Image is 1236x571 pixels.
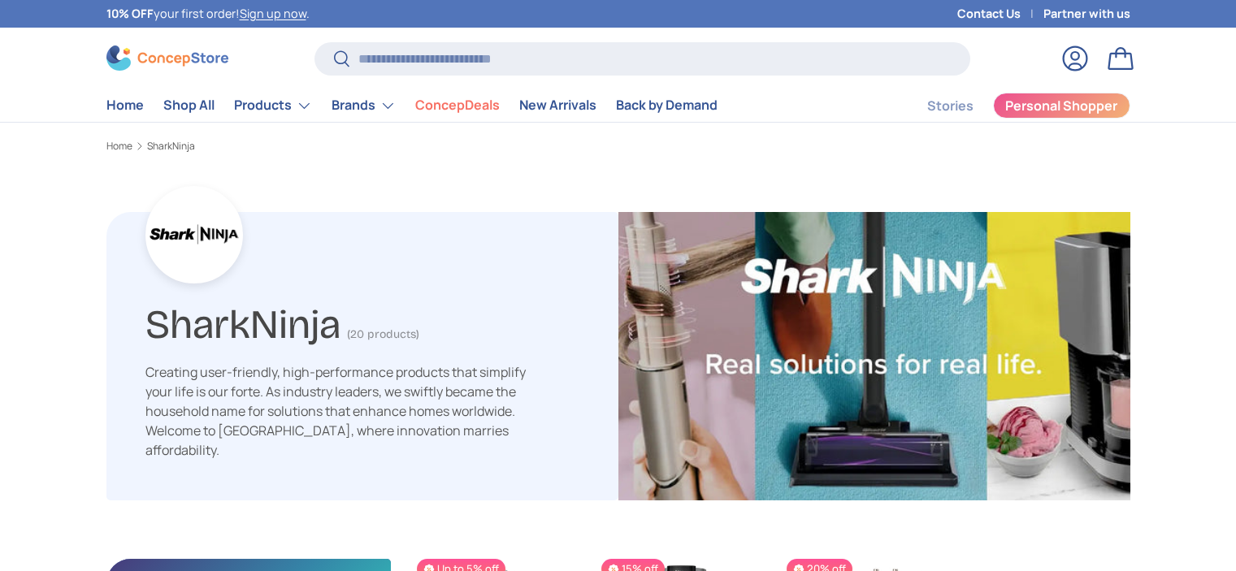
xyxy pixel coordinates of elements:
[106,139,1130,154] nav: Breadcrumbs
[240,6,306,21] a: Sign up now
[993,93,1130,119] a: Personal Shopper
[145,362,527,460] div: Creating user-friendly, high-performance products that simplify your life is our forte. As indust...
[106,89,144,121] a: Home
[519,89,596,121] a: New Arrivals
[106,89,718,122] nav: Primary
[1043,5,1130,23] a: Partner with us
[106,141,132,151] a: Home
[957,5,1043,23] a: Contact Us
[234,89,312,122] a: Products
[147,141,195,151] a: SharkNinja
[332,89,396,122] a: Brands
[616,89,718,121] a: Back by Demand
[322,89,405,122] summary: Brands
[618,212,1130,501] img: SharkNinja
[224,89,322,122] summary: Products
[106,6,154,21] strong: 10% OFF
[347,327,419,341] span: (20 products)
[163,89,215,121] a: Shop All
[145,294,340,348] h1: SharkNinja
[106,5,310,23] p: your first order! .
[106,45,228,71] img: ConcepStore
[1005,99,1117,112] span: Personal Shopper
[927,90,974,122] a: Stories
[888,89,1130,122] nav: Secondary
[415,89,500,121] a: ConcepDeals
